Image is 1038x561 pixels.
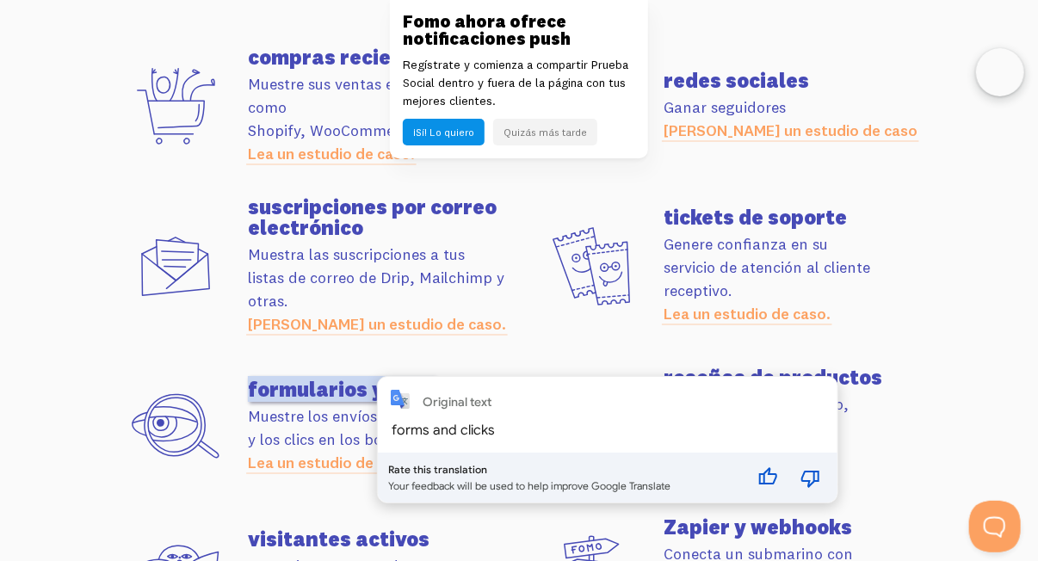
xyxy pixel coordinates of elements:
[248,120,473,140] font: Shopify, WooCommerce y otras.
[388,463,742,476] div: Rate this translation
[392,422,495,439] div: forms and clicks
[664,204,847,230] font: tickets de soporte
[403,57,628,108] font: Regístrate y comienza a compartir Prueba Social dentro y fuera de la página con tus mejores clien...
[504,126,587,139] font: Quizás más tarde
[664,257,870,300] font: servicio de atención al cliente receptivo.
[747,458,788,499] button: Good translation
[976,48,1024,96] iframe: Navegación con Google Translate
[403,119,485,145] button: ¡Sí! Lo quiero
[493,119,597,145] button: Quizás más tarde
[664,514,852,539] font: Zapier y webhooks
[248,429,425,449] font: y los clics en los botones.
[248,194,497,240] font: suscripciones por correo electrónico
[664,97,786,117] font: Ganar seguidores
[248,144,415,163] a: Lea un estudio de caso.
[664,120,918,140] a: [PERSON_NAME] un estudio de caso
[423,394,491,410] div: Original text
[248,526,429,552] font: visitantes activos
[403,10,571,49] font: Fomo ahora ofrece notificaciones push
[248,453,415,472] a: Lea un estudio de caso.
[664,234,828,254] font: Genere confianza en su
[248,44,436,70] font: compras recientes
[664,364,882,390] font: reseñas de productos
[664,67,809,93] font: redes sociales
[664,304,831,324] a: Lea un estudio de caso.
[248,74,491,117] font: Muestre sus ventas en tiendas web como
[388,476,742,492] div: Your feedback will be used to help improve Google Translate
[248,376,435,402] font: formularios y clics
[413,126,474,139] font: ¡Sí! Lo quiero
[248,314,506,334] a: [PERSON_NAME] un estudio de caso.
[790,458,831,499] button: Poor translation
[248,406,484,426] font: Muestre los envíos de formularios
[248,244,465,264] font: Muestra las suscripciones a tus
[248,268,504,311] font: listas de correo de Drip, Mailchimp y otras.
[969,501,1021,552] iframe: Ayuda Scout Beacon - Abierto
